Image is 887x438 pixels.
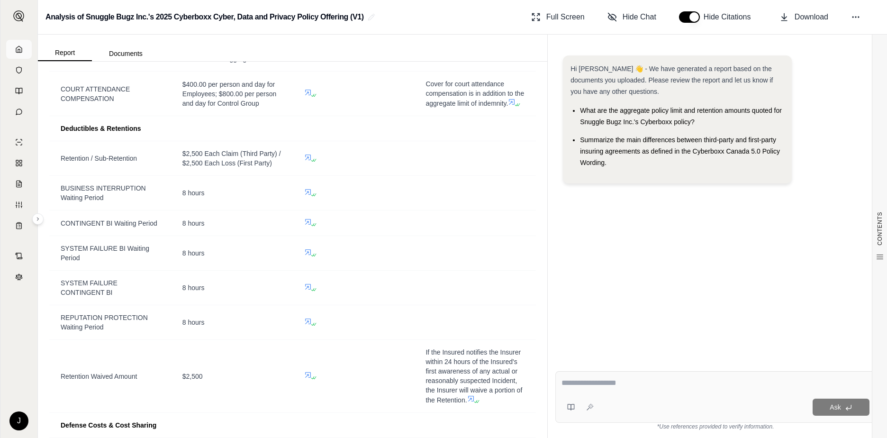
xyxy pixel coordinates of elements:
[813,399,869,416] button: Ask
[6,195,32,214] a: Custom Report
[61,421,156,429] span: Defense Costs & Cost Sharing
[182,81,276,107] span: $400.00 per person and day for Employees; $800.00 per person and day for Control Group
[6,102,32,121] a: Chat
[182,373,203,380] span: $2,500
[61,125,141,132] span: Deductibles & Retentions
[61,279,118,296] span: SYSTEM FAILURE CONTINGENT BI
[45,9,364,26] h2: Analysis of Snuggle Bugz Inc.'s 2025 Cyberboxx Cyber, Data and Privacy Policy Offering (V1)
[92,46,160,61] button: Documents
[6,174,32,193] a: Claim Coverage
[182,150,281,167] span: $2,500 Each Claim (Third Party) / $2,500 Each Loss (First Party)
[182,319,205,326] span: 8 hours
[570,65,773,95] span: Hi [PERSON_NAME] 👋 - We have generated a report based on the documents you uploaded. Please revie...
[6,61,32,80] a: Documents Vault
[580,107,782,126] span: What are the aggregate policy limit and retention amounts quoted for Snuggle Bugz Inc.'s Cyberbox...
[61,85,130,102] span: COURT ATTENDANCE COMPENSATION
[795,11,828,23] span: Download
[776,8,832,27] button: Download
[61,219,157,227] span: CONTINGENT BI Waiting Period
[61,155,137,162] span: Retention / Sub-Retention
[61,373,137,380] span: Retention Waived Amount
[61,314,148,331] span: REPUTATION PROTECTION Waiting Period
[425,80,524,107] span: Cover for court attendance compensation is in addition to the aggregate limit of indemnity.
[61,245,149,262] span: SYSTEM FAILURE BI Waiting Period
[6,216,32,235] a: Coverage Table
[830,403,841,411] span: Ask
[425,348,522,404] span: If the Insured notifies the Insurer within 24 hours of the Insured's first awareness of any actua...
[555,423,876,430] div: *Use references provided to verify information.
[9,411,28,430] div: J
[6,154,32,173] a: Policy Comparisons
[580,136,780,166] span: Summarize the main differences between third-party and first-party insuring agreements as defined...
[182,284,205,292] span: 8 hours
[6,133,32,152] a: Single Policy
[38,45,92,61] button: Report
[876,212,884,246] span: CONTENTS
[182,249,205,257] span: 8 hours
[546,11,585,23] span: Full Screen
[9,7,28,26] button: Expand sidebar
[182,219,205,227] span: 8 hours
[623,11,656,23] span: Hide Chat
[32,213,44,225] button: Expand sidebar
[6,82,32,100] a: Prompt Library
[6,267,32,286] a: Legal Search Engine
[604,8,660,27] button: Hide Chat
[61,184,146,201] span: BUSINESS INTERRUPTION Waiting Period
[6,246,32,265] a: Contract Analysis
[704,11,757,23] span: Hide Citations
[182,189,205,197] span: 8 hours
[6,40,32,59] a: Home
[13,10,25,22] img: Expand sidebar
[527,8,588,27] button: Full Screen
